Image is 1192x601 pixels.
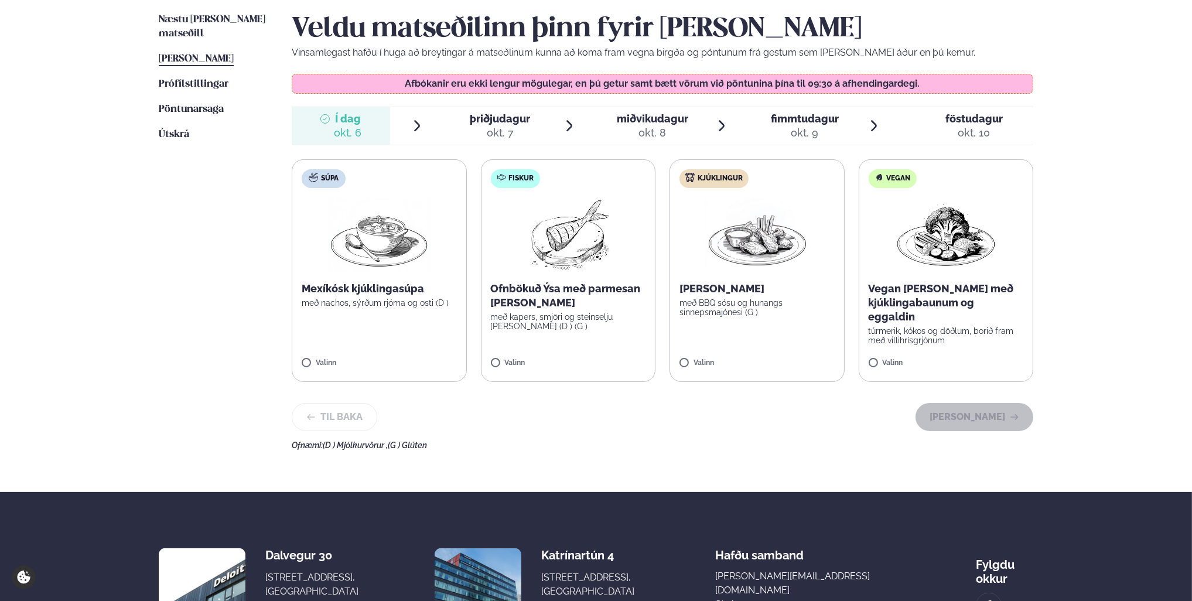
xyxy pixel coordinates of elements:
[12,565,36,589] a: Cookie settings
[771,112,839,125] span: fimmtudagur
[292,46,1033,60] p: Vinsamlegast hafðu í huga að breytingar á matseðlinum kunna að koma fram vegna birgða og pöntunum...
[869,282,1024,324] p: Vegan [PERSON_NAME] með kjúklingabaunum og eggaldin
[159,77,228,91] a: Prófílstillingar
[541,548,634,562] div: Katrínartún 4
[698,174,743,183] span: Kjúklingur
[388,440,427,450] span: (G ) Glúten
[309,173,318,182] img: soup.svg
[679,282,835,296] p: [PERSON_NAME]
[302,298,457,308] p: með nachos, sýrðum rjóma og osti (D )
[334,112,362,126] span: Í dag
[292,403,377,431] button: Til baka
[679,298,835,317] p: með BBQ sósu og hunangs sinnepsmajónesi (G )
[265,571,358,599] div: [STREET_ADDRESS], [GEOGRAPHIC_DATA]
[159,103,224,117] a: Pöntunarsaga
[491,282,646,310] p: Ofnbökuð Ýsa með parmesan [PERSON_NAME]
[715,569,895,597] a: [PERSON_NAME][EMAIL_ADDRESS][DOMAIN_NAME]
[470,112,531,125] span: þriðjudagur
[617,126,688,140] div: okt. 8
[304,79,1022,88] p: Afbókanir eru ekki lengur mögulegar, en þú getur samt bætt vörum við pöntunina þína til 09:30 á a...
[509,174,534,183] span: Fiskur
[705,197,808,272] img: Chicken-wings-legs.png
[491,312,646,331] p: með kapers, smjöri og steinselju [PERSON_NAME] (D ) (G )
[159,15,265,39] span: Næstu [PERSON_NAME] matseðill
[771,126,839,140] div: okt. 9
[323,440,388,450] span: (D ) Mjólkurvörur ,
[685,173,695,182] img: chicken.svg
[541,571,634,599] div: [STREET_ADDRESS], [GEOGRAPHIC_DATA]
[159,13,268,41] a: Næstu [PERSON_NAME] matseðill
[292,440,1033,450] div: Ofnæmi:
[617,112,688,125] span: miðvikudagur
[327,197,431,272] img: Soup.png
[302,282,457,296] p: Mexíkósk kjúklingasúpa
[887,174,911,183] span: Vegan
[976,548,1033,586] div: Fylgdu okkur
[875,173,884,182] img: Vegan.svg
[159,52,234,66] a: [PERSON_NAME]
[945,112,1003,125] span: föstudagur
[159,129,189,139] span: Útskrá
[470,126,531,140] div: okt. 7
[265,548,358,562] div: Dalvegur 30
[292,13,1033,46] h2: Veldu matseðilinn þinn fyrir [PERSON_NAME]
[159,104,224,114] span: Pöntunarsaga
[159,79,228,89] span: Prófílstillingar
[159,54,234,64] span: [PERSON_NAME]
[916,403,1033,431] button: [PERSON_NAME]
[715,539,804,562] span: Hafðu samband
[321,174,339,183] span: Súpa
[516,197,620,272] img: Fish.png
[869,326,1024,345] p: túrmerik, kókos og döðlum, borið fram með villihrísgrjónum
[497,173,506,182] img: fish.svg
[945,126,1003,140] div: okt. 10
[334,126,362,140] div: okt. 6
[894,197,998,272] img: Vegan.png
[159,128,189,142] a: Útskrá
